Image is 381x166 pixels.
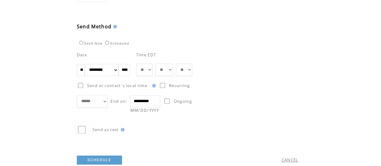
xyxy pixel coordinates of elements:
span: MM/DD/YYYY [130,108,159,113]
input: Scheduled [105,41,109,45]
span: Time EDT [136,52,156,58]
img: help.gif [119,128,124,131]
a: SCHEDULE [77,155,122,164]
input: Send Now [79,41,83,45]
span: Date [77,52,87,58]
span: Send as test [92,127,119,132]
span: Send Method [77,23,112,30]
img: help.gif [150,84,156,87]
span: Recurring [169,83,190,88]
label: Scheduled [104,42,129,45]
img: help.gif [111,25,117,28]
span: Ongoing [173,99,192,104]
span: End on: [111,99,127,104]
a: CANCEL [282,157,298,163]
span: Send at contact`s local time [87,83,147,88]
label: Send Now [78,42,102,45]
